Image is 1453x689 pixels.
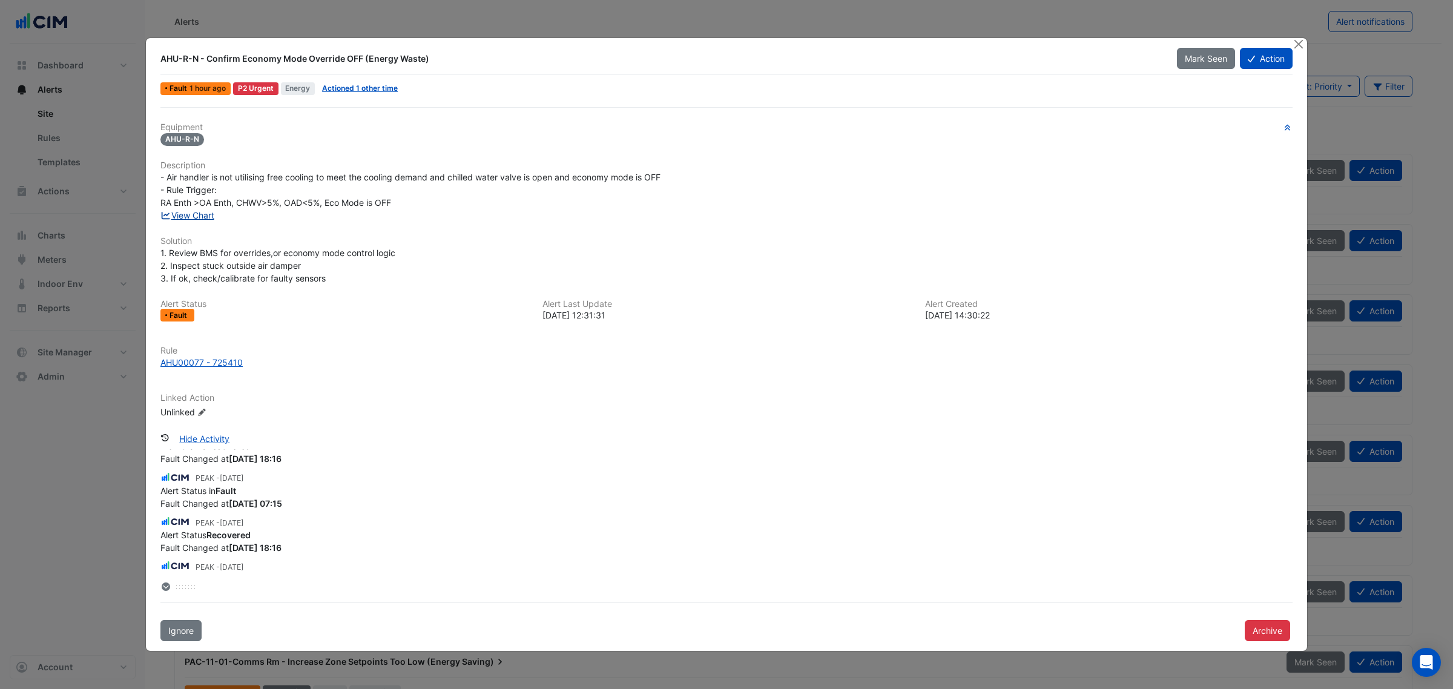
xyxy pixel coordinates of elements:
fa-layers: More [160,582,171,591]
small: PEAK - [196,518,243,529]
span: Energy [281,82,315,95]
span: Fault [170,85,189,92]
span: Fault Changed at [160,453,282,464]
strong: Fault [216,486,236,496]
a: Actioned 1 other time [322,84,398,93]
span: Thu 18-Sep-2025 12:31 AEST [189,84,226,93]
span: 2025-08-28 17:08:11 [220,562,243,572]
span: - Air handler is not utilising free cooling to meet the cooling demand and chilled water valve is... [160,172,661,208]
span: AHU-R-N [160,133,204,146]
h6: Solution [160,236,1293,246]
span: Ignore [168,625,194,636]
button: Action [1240,48,1293,69]
button: Ignore [160,620,202,641]
div: Open Intercom Messenger [1412,648,1441,677]
h6: Alert Last Update [542,299,910,309]
img: CIM [160,471,191,484]
a: AHU00077 - 725410 [160,356,1293,369]
div: AHU00077 - 725410 [160,356,243,369]
div: P2 Urgent [233,82,278,95]
span: Fault Changed at [160,498,282,509]
h6: Linked Action [160,393,1293,403]
span: Fault [170,312,189,319]
div: [DATE] 14:30:22 [925,309,1293,321]
a: View Chart [160,210,214,220]
button: Hide Activity [171,428,237,449]
h6: Alert Status [160,299,528,309]
h6: Description [160,160,1293,171]
button: Archive [1245,620,1290,641]
div: Unlinked [160,406,306,418]
strong: Recovered [206,530,251,540]
img: CIM [160,559,191,573]
small: PEAK - [196,562,243,573]
fa-icon: Edit Linked Action [197,408,206,417]
div: [DATE] 12:31:31 [542,309,910,321]
small: PEAK - [196,473,243,484]
span: Alert Status in [160,486,236,496]
span: 1. Review BMS for overrides,or economy mode control logic 2. Inspect stuck outside air damper 3. ... [160,248,395,283]
span: 2025-08-29 07:49:32 [220,473,243,483]
img: CIM [160,515,191,529]
div: AHU-R-N - Confirm Economy Mode Override OFF (Energy Waste) [160,53,1162,65]
span: Fault Changed at [160,542,282,553]
span: 2025-08-28 19:09:46 [220,518,243,527]
h6: Alert Created [925,299,1293,309]
strong: 2025-08-28 18:16:22 [229,542,282,553]
h6: Rule [160,346,1293,356]
strong: 2025-08-29 07:15:53 [229,498,282,509]
span: Mark Seen [1185,53,1227,64]
span: Alert Status [160,530,251,540]
h6: Equipment [160,122,1293,133]
button: Close [1292,38,1305,51]
button: Mark Seen [1177,48,1235,69]
strong: 2025-08-29 18:16:02 [229,453,282,464]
